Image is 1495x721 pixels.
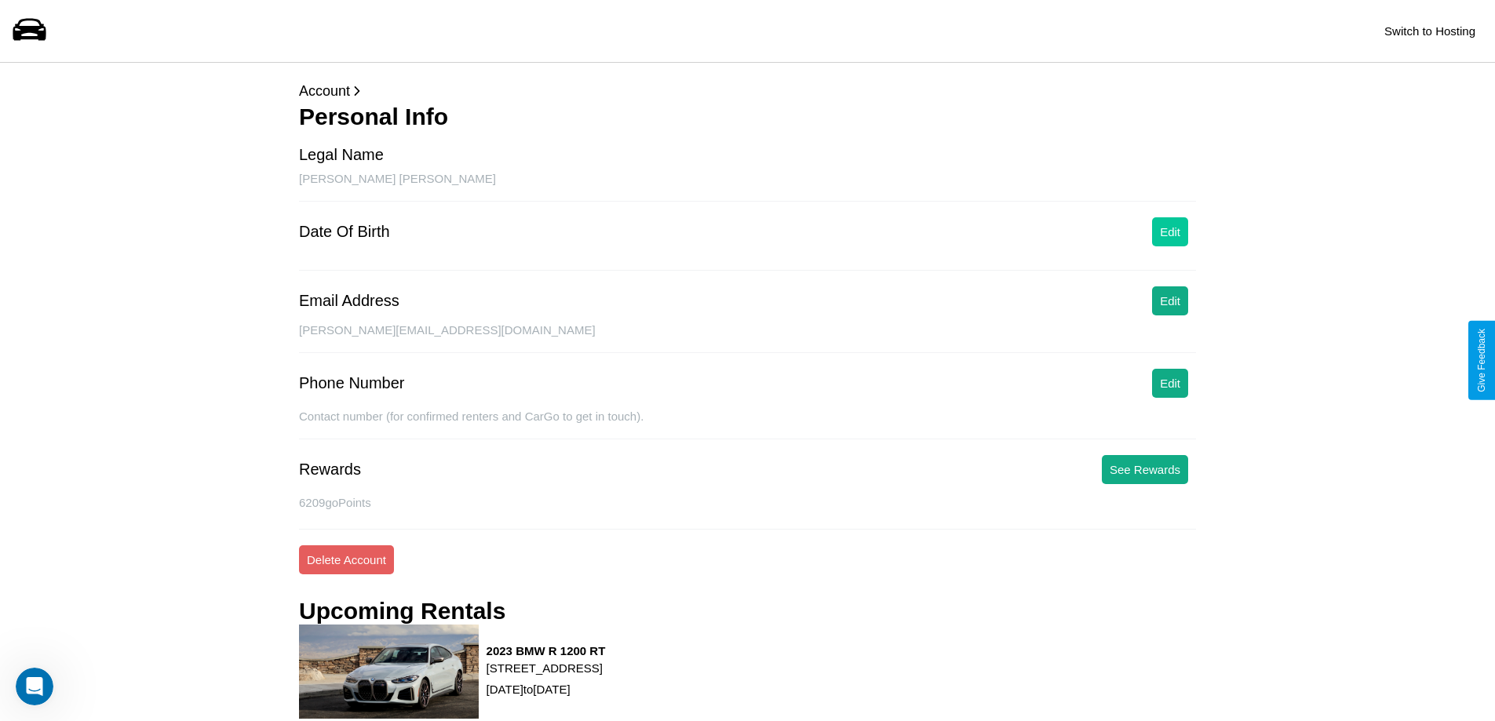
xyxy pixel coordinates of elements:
button: Edit [1152,369,1188,398]
div: Phone Number [299,374,405,392]
h3: 2023 BMW R 1200 RT [487,644,606,657]
img: rental [299,625,479,719]
button: See Rewards [1102,455,1188,484]
div: Email Address [299,292,399,310]
h3: Personal Info [299,104,1196,130]
button: Edit [1152,286,1188,315]
div: [PERSON_NAME][EMAIL_ADDRESS][DOMAIN_NAME] [299,323,1196,353]
p: [STREET_ADDRESS] [487,657,606,679]
div: [PERSON_NAME] [PERSON_NAME] [299,172,1196,202]
div: Give Feedback [1476,329,1487,392]
div: Legal Name [299,146,384,164]
p: [DATE] to [DATE] [487,679,606,700]
div: Date Of Birth [299,223,390,241]
h3: Upcoming Rentals [299,598,505,625]
button: Edit [1152,217,1188,246]
div: Contact number (for confirmed renters and CarGo to get in touch). [299,410,1196,439]
p: Account [299,78,1196,104]
p: 6209 goPoints [299,492,1196,513]
button: Delete Account [299,545,394,574]
div: Rewards [299,461,361,479]
button: Switch to Hosting [1376,16,1483,46]
iframe: Intercom live chat [16,668,53,705]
